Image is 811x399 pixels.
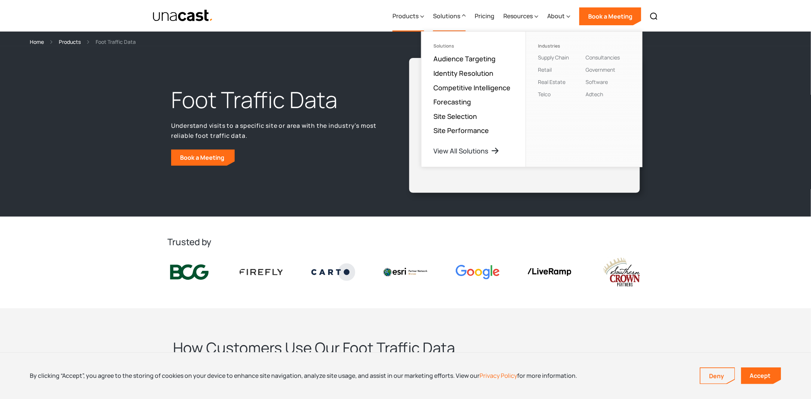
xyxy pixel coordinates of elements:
a: Identity Resolution [433,69,493,78]
a: Site Performance [433,126,489,135]
p: Understand visits to a specific site or area with the industry’s most reliable foot traffic data. [171,121,382,140]
iframe: Unacast - European Vaccines v2 [415,64,634,187]
a: Products [59,38,81,46]
a: Forecasting [433,97,471,106]
a: Government [586,66,615,73]
div: Industries [538,43,583,49]
nav: Solutions [421,31,642,167]
a: Software [586,78,608,85]
img: southern crown logo [600,257,644,288]
a: Accept [741,367,781,384]
div: Products [392,12,419,20]
a: Deny [701,368,735,384]
div: By clicking “Accept”, you agree to the storing of cookies on your device to enhance site navigati... [30,372,577,380]
a: home [153,9,213,22]
a: Home [30,38,44,46]
div: Solutions [433,12,460,20]
div: Solutions [433,43,514,49]
a: Consultancies [586,54,620,61]
img: liveramp logo [528,268,571,276]
a: Pricing [475,1,494,32]
img: BCG logo [167,263,211,282]
img: Carto logo [311,263,355,280]
a: Adtech [586,91,603,98]
h2: How Customers Use Our Foot Traffic Data [173,338,545,357]
a: Privacy Policy [480,372,517,380]
img: Unacast text logo [153,9,213,22]
a: Telco [538,91,551,98]
img: Google logo [456,265,500,279]
a: Real Estate [538,78,565,85]
a: Competitive Intelligence [433,83,510,92]
div: About [547,1,570,32]
div: Solutions [433,1,466,32]
a: Book a Meeting [579,7,641,25]
a: View All Solutions [433,146,500,155]
img: Firefly Advertising logo [240,269,283,275]
a: Site Selection [433,112,477,121]
h1: Foot Traffic Data [171,85,382,115]
a: Supply Chain [538,54,569,61]
a: Retail [538,66,552,73]
div: Resources [503,1,538,32]
a: Book a Meeting [171,149,235,166]
img: Esri logo [384,268,427,276]
a: Audience Targeting [433,54,496,63]
div: About [547,12,565,20]
div: Products [392,1,424,32]
h2: Trusted by [167,236,644,248]
img: Search icon [650,12,658,21]
div: Resources [503,12,533,20]
div: Foot Traffic Data [96,38,136,46]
